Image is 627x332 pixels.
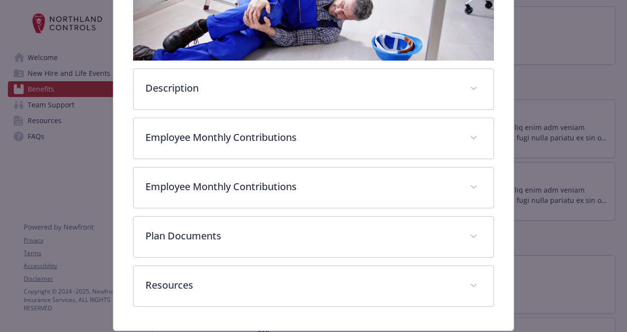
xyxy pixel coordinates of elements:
p: Employee Monthly Contributions [145,179,458,194]
div: Resources [134,266,493,306]
div: Employee Monthly Contributions [134,167,493,208]
p: Employee Monthly Contributions [145,130,458,145]
div: Description [134,69,493,109]
div: Employee Monthly Contributions [134,118,493,159]
div: Plan Documents [134,217,493,257]
p: Resources [145,278,458,293]
p: Description [145,81,458,96]
p: Plan Documents [145,229,458,243]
